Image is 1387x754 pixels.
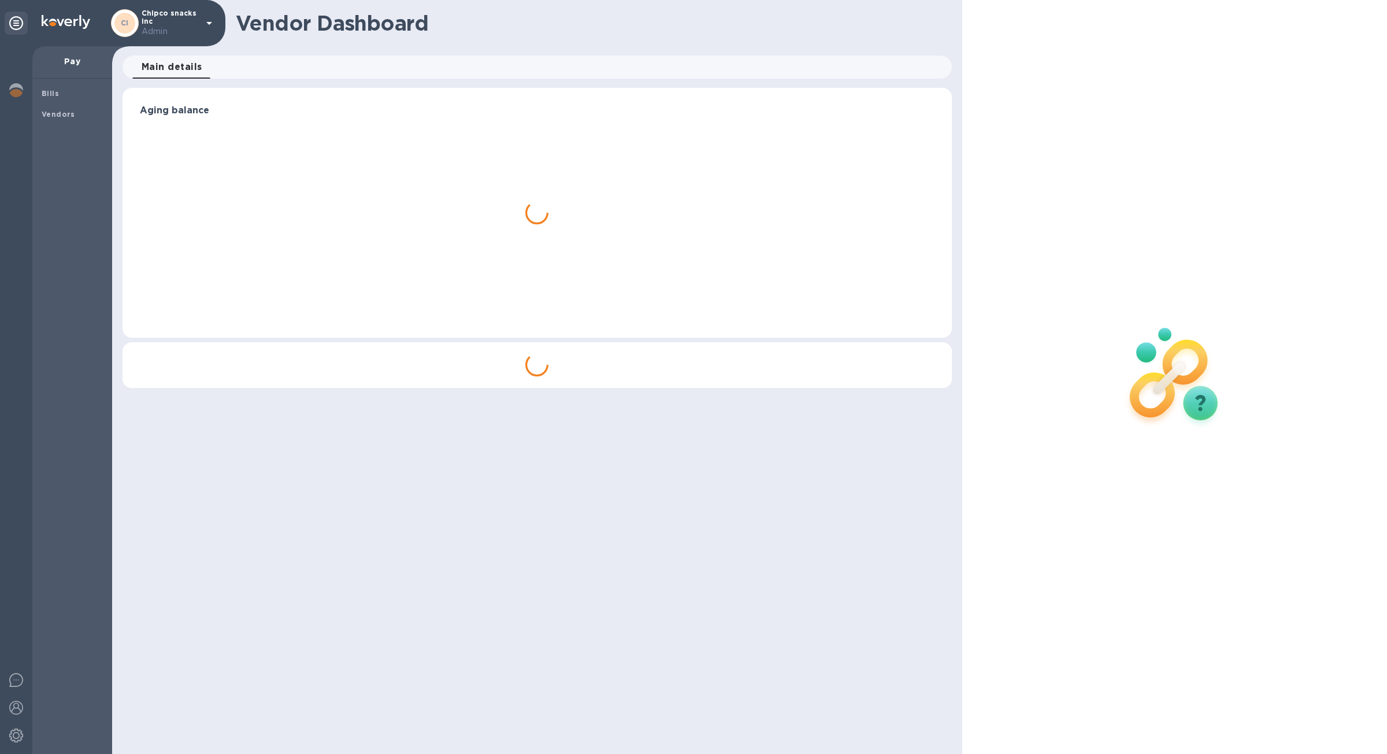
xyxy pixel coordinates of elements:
[42,15,90,29] img: Logo
[42,110,75,119] b: Vendors
[42,56,103,67] p: Pay
[42,89,59,98] b: Bills
[142,59,202,75] span: Main details
[236,11,944,35] h1: Vendor Dashboard
[121,19,129,27] b: CI
[142,9,199,38] p: Chipco snacks inc
[140,105,934,116] h3: Aging balance
[142,25,199,38] p: Admin
[5,12,28,35] div: Unpin categories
